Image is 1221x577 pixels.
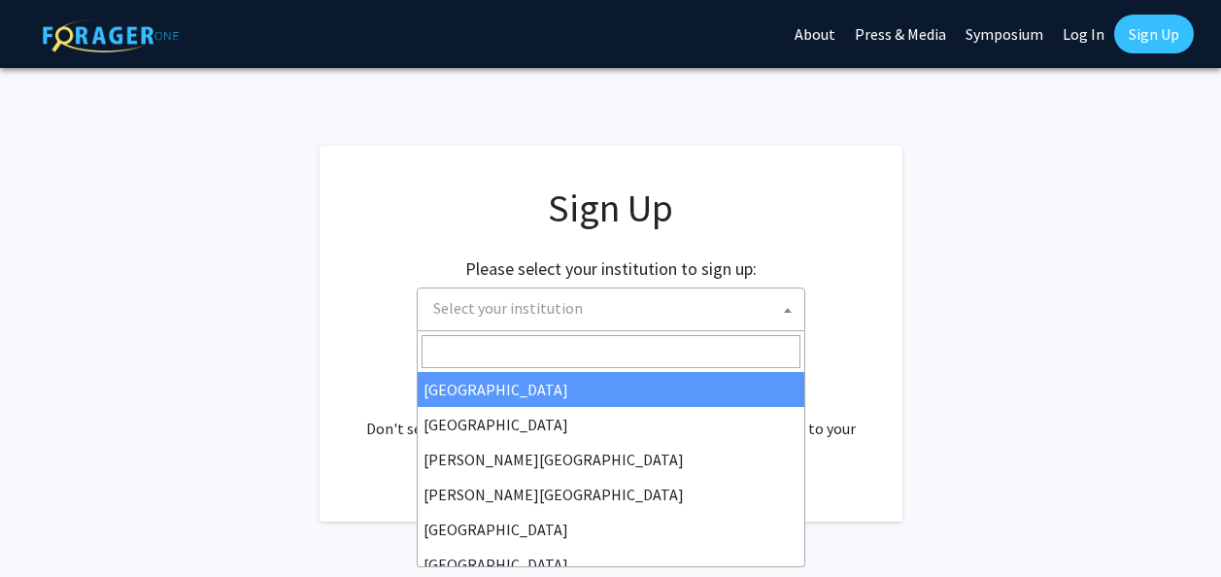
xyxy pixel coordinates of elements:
li: [PERSON_NAME][GEOGRAPHIC_DATA] [418,477,804,512]
img: ForagerOne Logo [43,18,179,52]
input: Search [422,335,800,368]
li: [PERSON_NAME][GEOGRAPHIC_DATA] [418,442,804,477]
span: Select your institution [433,298,583,318]
h1: Sign Up [358,185,864,231]
li: [GEOGRAPHIC_DATA] [418,512,804,547]
iframe: Chat [15,490,83,562]
li: [GEOGRAPHIC_DATA] [418,407,804,442]
span: Select your institution [425,288,804,328]
li: [GEOGRAPHIC_DATA] [418,372,804,407]
h2: Please select your institution to sign up: [465,258,757,280]
a: Sign Up [1114,15,1194,53]
div: Already have an account? . Don't see your institution? about bringing ForagerOne to your institut... [358,370,864,463]
span: Select your institution [417,288,805,331]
